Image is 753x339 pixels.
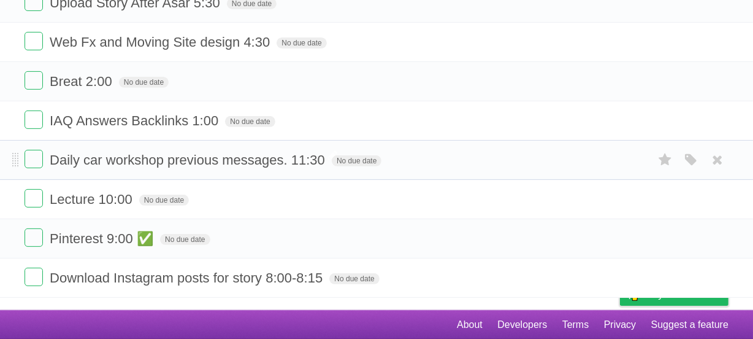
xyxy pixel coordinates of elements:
span: Lecture 10:00 [50,192,136,207]
span: No due date [225,116,275,127]
label: Star task [654,150,677,170]
span: No due date [277,37,326,49]
span: No due date [332,155,381,166]
span: No due date [329,273,379,284]
span: Web Fx and Moving Site design 4:30 [50,34,273,50]
label: Done [25,228,43,247]
span: Breat 2:00 [50,74,115,89]
span: No due date [139,195,189,206]
span: No due date [160,234,210,245]
label: Done [25,268,43,286]
label: Done [25,189,43,208]
label: Done [25,32,43,50]
a: Terms [562,313,589,337]
span: IAQ Answers Backlinks 1:00 [50,113,221,128]
label: Done [25,111,43,129]
a: Suggest a feature [651,313,728,337]
label: Done [25,150,43,168]
span: Daily car workshop previous messages. 11:30 [50,152,328,168]
span: No due date [119,77,169,88]
span: Download Instagram posts for story 8:00-8:15 [50,270,326,286]
a: About [457,313,483,337]
a: Developers [497,313,547,337]
span: Buy me a coffee [646,284,722,305]
span: Pinterest 9:00 ✅ [50,231,156,246]
a: Privacy [604,313,636,337]
label: Done [25,71,43,90]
